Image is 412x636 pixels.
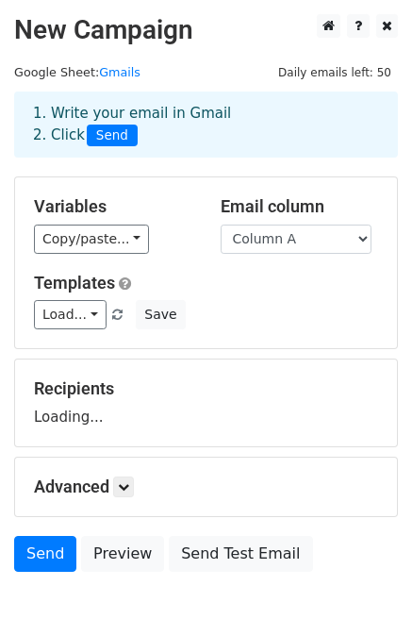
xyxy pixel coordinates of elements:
[81,536,164,572] a: Preview
[34,378,378,399] h5: Recipients
[169,536,312,572] a: Send Test Email
[34,300,107,329] a: Load...
[136,300,185,329] button: Save
[14,536,76,572] a: Send
[34,378,378,427] div: Loading...
[221,196,379,217] h5: Email column
[34,477,378,497] h5: Advanced
[14,14,398,46] h2: New Campaign
[87,125,138,147] span: Send
[14,65,140,79] small: Google Sheet:
[99,65,140,79] a: Gmails
[19,103,393,146] div: 1. Write your email in Gmail 2. Click
[34,225,149,254] a: Copy/paste...
[272,65,398,79] a: Daily emails left: 50
[34,273,115,293] a: Templates
[34,196,192,217] h5: Variables
[272,62,398,83] span: Daily emails left: 50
